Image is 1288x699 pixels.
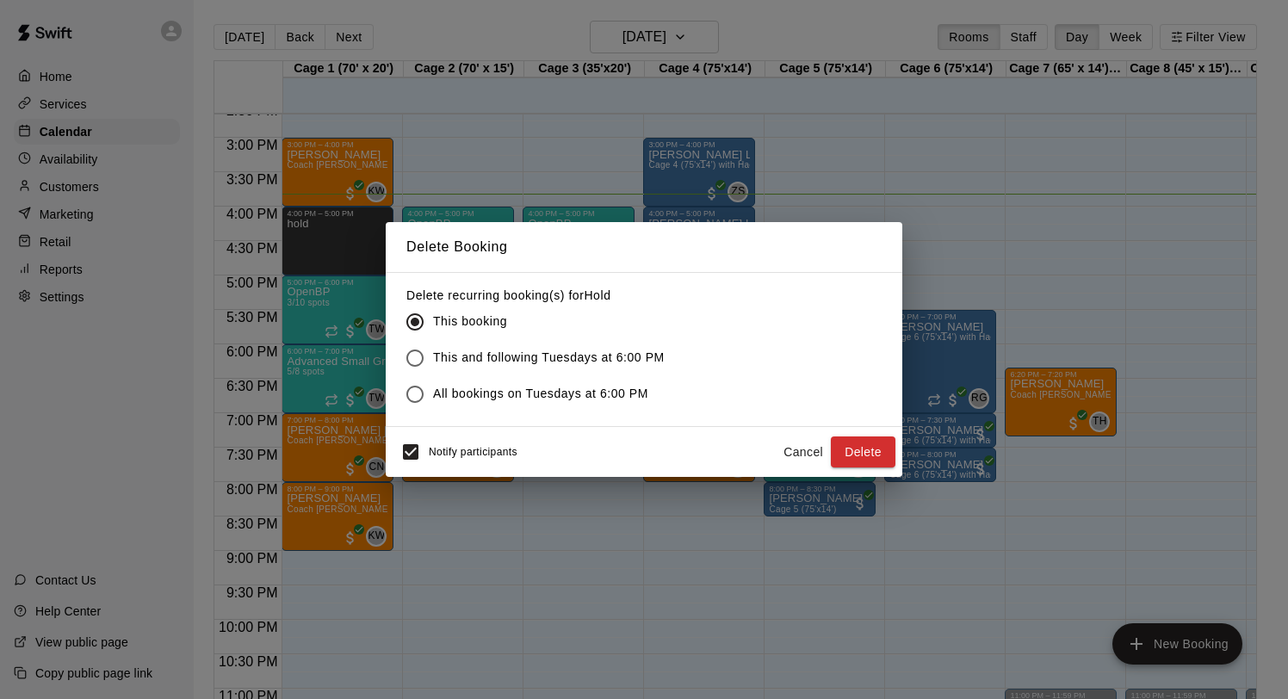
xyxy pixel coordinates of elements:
span: All bookings on Tuesdays at 6:00 PM [433,385,648,403]
button: Cancel [776,436,831,468]
label: Delete recurring booking(s) for Hold [406,287,678,304]
span: This and following Tuesdays at 6:00 PM [433,349,665,367]
span: This booking [433,312,507,331]
button: Delete [831,436,895,468]
h2: Delete Booking [386,222,902,272]
span: Notify participants [429,446,517,458]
